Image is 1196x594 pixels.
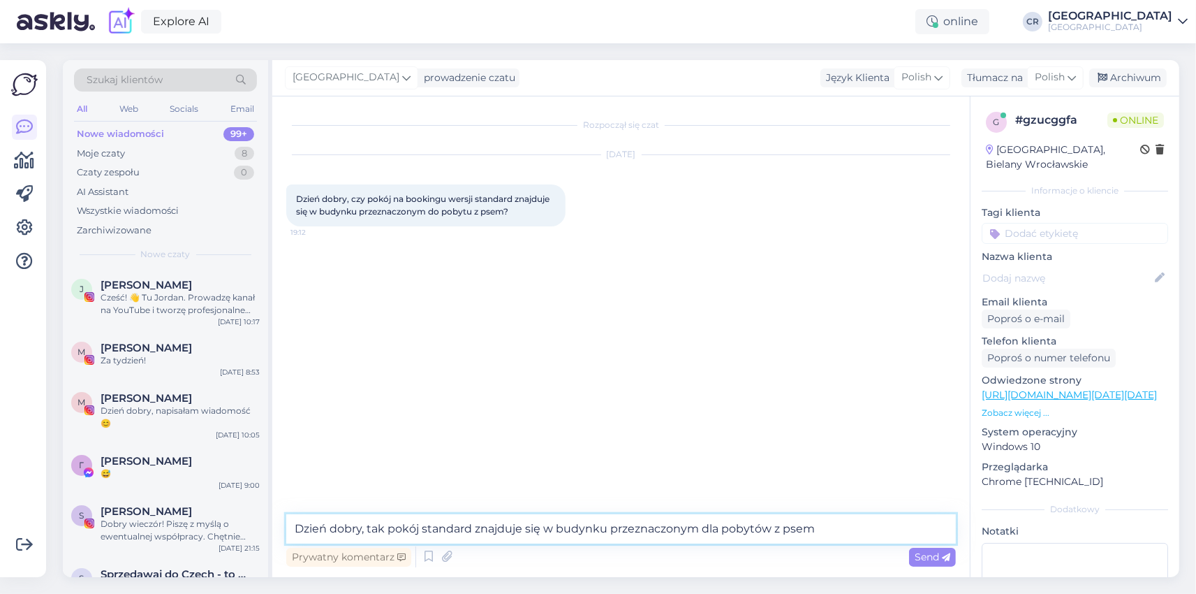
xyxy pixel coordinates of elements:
[982,503,1168,516] div: Dodatkowy
[982,205,1168,220] p: Tagi klienta
[101,405,260,430] div: Dzień dobry, napisałam wiadomość 😊
[286,148,956,161] div: [DATE]
[101,455,192,468] span: Галина Попова
[87,73,163,87] span: Szukaj klientów
[141,248,191,261] span: Nowe czaty
[1089,68,1167,87] div: Archiwum
[101,354,260,367] div: Za tydzień!
[961,71,1023,85] div: Tłumacz na
[167,100,201,118] div: Socials
[982,349,1116,368] div: Poproś o numer telefonu
[286,119,956,131] div: Rozpoczął się czat
[80,573,84,584] span: S
[1048,10,1188,33] a: [GEOGRAPHIC_DATA][GEOGRAPHIC_DATA]
[101,392,192,405] span: Monika Kowalewska
[982,475,1168,489] p: Chrome [TECHNICAL_ID]
[77,224,152,238] div: Zarchiwizowane
[982,295,1168,310] p: Email klienta
[101,468,260,480] div: 😅
[820,71,889,85] div: Język Klienta
[101,505,192,518] span: Sylwia Tomczak
[223,127,254,141] div: 99+
[1023,12,1042,31] div: CR
[106,7,135,36] img: explore-ai
[982,334,1168,349] p: Telefon klienta
[78,347,86,357] span: M
[982,425,1168,440] p: System operacyjny
[290,227,343,238] span: 19:12
[1048,22,1172,33] div: [GEOGRAPHIC_DATA]
[74,100,90,118] div: All
[77,166,140,180] div: Czaty zespołu
[982,184,1168,197] div: Informacje o kliencie
[994,117,1000,127] span: g
[293,70,399,85] span: [GEOGRAPHIC_DATA]
[219,543,260,553] div: [DATE] 21:15
[982,524,1168,539] p: Notatki
[1048,10,1172,22] div: [GEOGRAPHIC_DATA]
[219,480,260,491] div: [DATE] 9:00
[982,310,1070,328] div: Poproś o e-mail
[80,460,84,470] span: Г
[915,551,950,563] span: Send
[216,430,260,440] div: [DATE] 10:05
[1035,70,1065,85] span: Polish
[80,510,84,521] span: S
[77,204,179,218] div: Wszystkie wiadomości
[228,100,257,118] div: Email
[982,460,1168,475] p: Przeglądarka
[101,518,260,543] div: Dobry wieczór! Piszę z myślą o ewentualnej współpracy. Chętnie przygotuję materiały w ramach poby...
[218,317,260,327] div: [DATE] 10:17
[77,127,164,141] div: Nowe wiadomości
[11,71,38,98] img: Askly Logo
[286,514,956,544] textarea: Dzień dobry, tak pokój standard znajduje się w budynku przeznaczonym dla pobytów z psem
[418,71,515,85] div: prowadzenie czatu
[296,194,552,217] span: Dzień dobry, czy pokój na bookingu wersji standard znajduje się w budynku przeznaczonym do pobytu...
[1107,113,1164,128] span: Online
[101,568,246,581] span: Sprzedawaj do Czech - to proste!
[915,9,989,34] div: online
[982,249,1168,264] p: Nazwa klienta
[220,367,260,377] div: [DATE] 8:53
[982,270,1152,286] input: Dodaj nazwę
[986,143,1140,172] div: [GEOGRAPHIC_DATA], Bielany Wrocławskie
[78,397,86,407] span: M
[982,223,1168,244] input: Dodać etykietę
[101,279,192,291] span: Jordan Koman
[286,548,411,567] div: Prywatny komentarz
[982,440,1168,454] p: Windows 10
[101,342,192,354] span: Małgorzata K
[141,10,221,34] a: Explore AI
[982,389,1157,401] a: [URL][DOMAIN_NAME][DATE][DATE]
[982,407,1168,419] p: Zobacz więcej ...
[982,373,1168,388] p: Odwiedzone strony
[80,284,84,294] span: J
[901,70,931,85] span: Polish
[117,100,141,118] div: Web
[235,147,254,161] div: 8
[101,291,260,317] div: Cześć! 👋 Tu Jordan. Prowadzę kanał na YouTube i tworzę profesjonalne rolki oraz zdjęcia do social...
[77,147,125,161] div: Moje czaty
[77,185,128,199] div: AI Assistant
[234,166,254,180] div: 0
[1015,112,1107,129] div: # gzucggfa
